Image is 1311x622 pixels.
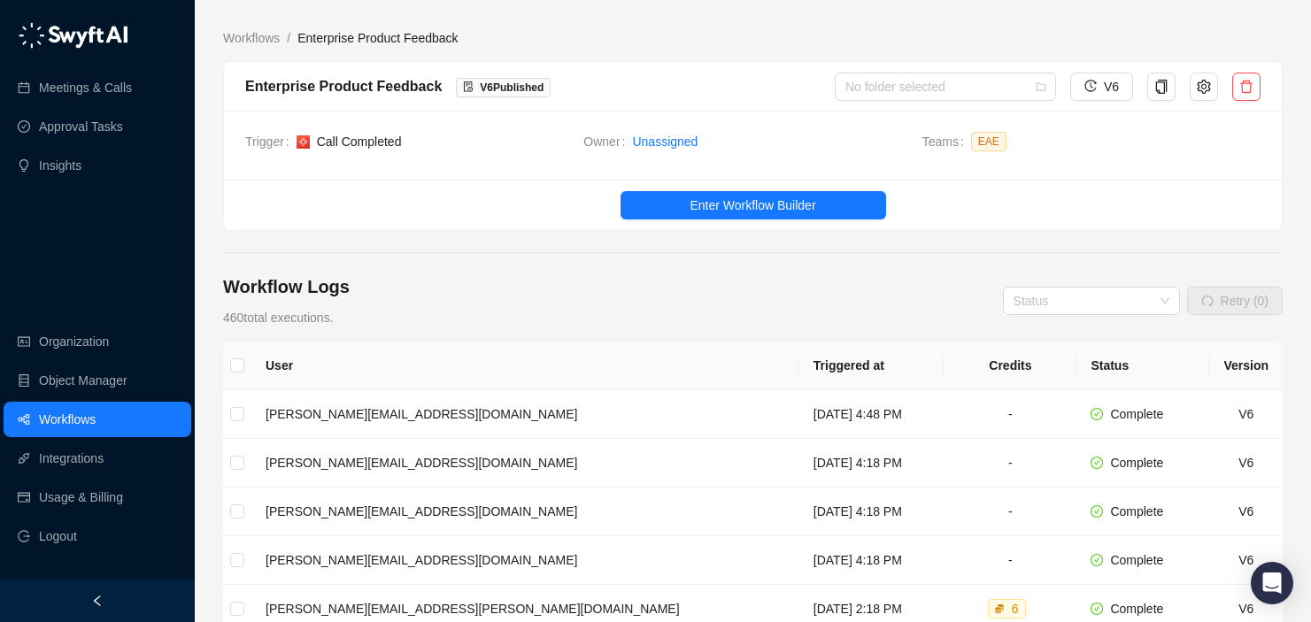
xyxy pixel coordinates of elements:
span: Complete [1110,456,1163,470]
span: V6 [1104,77,1119,96]
li: / [287,28,290,48]
button: Retry (0) [1187,287,1283,315]
span: setting [1197,80,1211,94]
span: 460 total executions. [223,311,334,325]
span: logout [18,530,30,542]
td: [PERSON_NAME][EMAIL_ADDRESS][DOMAIN_NAME] [251,488,799,536]
a: Organization [39,324,109,359]
span: V 6 Published [480,81,544,94]
div: 6 [1008,600,1022,618]
a: Integrations [39,441,104,476]
span: file-done [463,81,474,92]
th: Version [1209,342,1283,390]
span: V 6 [1238,602,1253,616]
span: Owner [583,132,632,151]
td: [DATE] 4:18 PM [799,488,945,536]
span: copy [1154,80,1168,94]
td: [PERSON_NAME][EMAIL_ADDRESS][DOMAIN_NAME] [251,536,799,585]
td: [PERSON_NAME][EMAIL_ADDRESS][DOMAIN_NAME] [251,439,799,488]
a: Object Manager [39,363,127,398]
div: Enterprise Product Feedback [245,75,442,97]
th: Triggered at [799,342,945,390]
span: left [91,595,104,607]
span: Enterprise Product Feedback [297,31,458,45]
span: V 6 [1238,456,1253,470]
th: Credits [944,342,1076,390]
span: Enter Workflow Builder [690,196,815,215]
span: Complete [1110,504,1163,518]
td: [PERSON_NAME][EMAIL_ADDRESS][DOMAIN_NAME] [251,390,799,439]
td: - [944,536,1076,585]
span: Call Completed [317,134,402,149]
button: Enter Workflow Builder [621,191,886,219]
td: [DATE] 4:18 PM [799,536,945,585]
span: check-circle [1091,505,1103,518]
a: Workflows [220,28,283,48]
a: Meetings & Calls [39,70,132,105]
a: Unassigned [632,132,698,151]
span: Teams [922,132,971,158]
span: Trigger [245,132,297,151]
td: - [944,390,1076,439]
span: Complete [1110,553,1163,567]
td: [DATE] 4:18 PM [799,439,945,488]
span: Logout [39,518,77,554]
span: check-circle [1091,408,1103,420]
span: V 6 [1238,407,1253,421]
img: avoma-Ch2FgYIh.png [297,135,310,149]
th: Status [1076,342,1209,390]
span: check-circle [1091,554,1103,566]
img: logo-05li4sbe.png [18,22,128,49]
span: Complete [1110,602,1163,616]
span: Complete [1110,407,1163,421]
a: Workflows [39,402,96,437]
div: Open Intercom Messenger [1251,562,1293,604]
a: Usage & Billing [39,480,123,515]
td: - [944,439,1076,488]
span: V 6 [1238,504,1253,518]
td: [DATE] 4:48 PM [799,390,945,439]
span: delete [1239,80,1253,94]
a: Approval Tasks [39,109,123,144]
button: V6 [1070,73,1133,101]
span: EAE [971,132,1006,151]
th: User [251,342,799,390]
span: check-circle [1091,457,1103,469]
td: - [944,488,1076,536]
h4: Workflow Logs [223,274,350,299]
a: Enter Workflow Builder [224,191,1282,219]
span: history [1084,80,1097,92]
span: folder [1036,81,1046,92]
span: check-circle [1091,603,1103,615]
a: Insights [39,148,81,183]
span: V 6 [1238,553,1253,567]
